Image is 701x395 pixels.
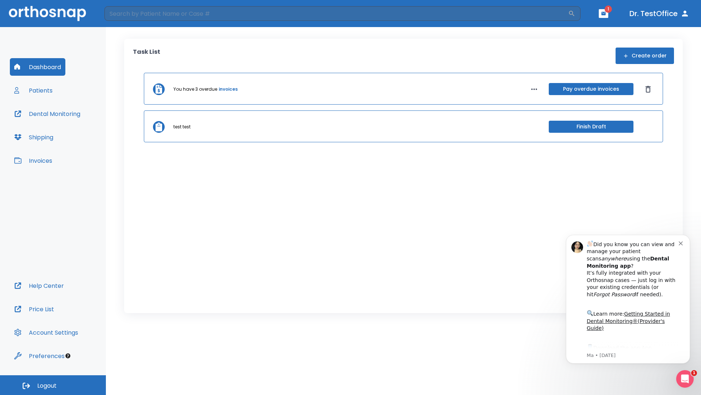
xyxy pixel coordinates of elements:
[549,121,633,133] button: Finish Draft
[549,83,633,95] button: Pay overdue invoices
[65,353,71,359] div: Tooltip anchor
[642,83,654,95] button: Dismiss
[219,86,238,93] a: invoices
[555,224,701,375] iframe: Intercom notifications message
[605,5,612,13] span: 1
[133,48,160,64] p: Task List
[10,347,69,365] button: Preferences
[9,6,86,21] img: Orthosnap
[10,152,57,169] button: Invoices
[104,6,568,21] input: Search by Patient Name or Case #
[37,382,57,390] span: Logout
[10,324,83,341] button: Account Settings
[627,7,692,20] button: Dr. TestOffice
[32,119,124,157] div: Download the app: | ​ Let us know if you need help getting started!
[10,82,57,99] button: Patients
[124,16,130,22] button: Dismiss notification
[10,128,58,146] button: Shipping
[676,370,694,388] iframe: Intercom live chat
[32,121,97,134] a: App Store
[10,277,68,294] button: Help Center
[616,48,674,64] button: Create order
[10,58,65,76] button: Dashboard
[173,124,191,130] p: test test
[32,128,124,135] p: Message from Ma, sent 1w ago
[691,370,697,376] span: 1
[173,86,217,93] p: You have 3 overdue
[10,300,58,318] button: Price List
[10,105,85,123] button: Dental Monitoring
